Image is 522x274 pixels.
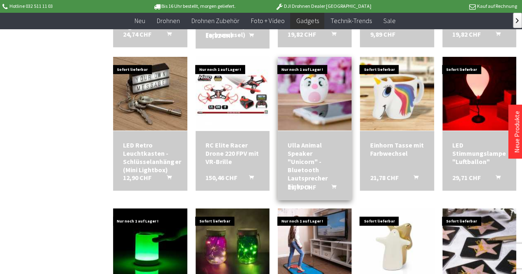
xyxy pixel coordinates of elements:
[157,173,177,184] button: In den Warenkorb
[513,111,521,153] a: Neue Produkte
[296,16,319,25] span: Gadgets
[442,57,516,131] img: LED Stimmungslampe "Luftballon"
[239,31,259,42] button: In den Warenkorb
[205,173,237,182] span: 150,46 CHF
[278,57,352,131] img: Ulla Animal Speaker "Unicorn" - Bluetooth Lautsprecher Einhorn
[330,16,371,25] span: Technik-Trends
[259,1,387,11] p: DJI Drohnen Dealer [GEOGRAPHIC_DATA]
[452,141,506,166] div: LED Stimmungslampe "Luftballon"
[452,141,506,166] a: LED Stimmungslampe "Luftballon" 29,71 CHF In den Warenkorb
[245,12,290,29] a: Foto + Video
[123,173,151,182] span: 12,90 CHF
[321,30,341,41] button: In den Warenkorb
[290,12,324,29] a: Gadgets
[239,173,259,184] button: In den Warenkorb
[205,141,260,166] div: RC Elite Racer Drone 220 FPV mit VR-Brille
[135,16,145,25] span: Neu
[1,1,130,11] p: Hotline 032 511 11 03
[191,16,239,25] span: Drohnen Zubehör
[370,30,395,38] span: 9,89 CHF
[123,30,151,38] span: 24,74 CHF
[388,1,517,11] p: Kauf auf Rechnung
[452,173,481,182] span: 29,71 CHF
[486,30,505,41] button: In den Warenkorb
[377,12,401,29] a: Sale
[251,16,284,25] span: Foto + Video
[486,173,505,184] button: In den Warenkorb
[404,173,423,184] button: In den Warenkorb
[129,12,151,29] a: Neu
[186,12,245,29] a: Drohnen Zubehör
[130,1,259,11] p: Bis 16 Uhr bestellt, morgen geliefert.
[370,141,424,157] div: Einhorn Tasse mit Farbwechsel
[205,31,234,40] span: 19,82 CHF
[288,30,316,38] span: 19,82 CHF
[123,141,177,174] a: LED Retro Leuchtkasten - Schlüsselanhänger (Mini Lightbox) 12,90 CHF In den Warenkorb
[288,183,316,191] span: 29,71 CHF
[157,30,177,41] button: In den Warenkorb
[370,173,398,182] span: 21,78 CHF
[452,30,481,38] span: 19,82 CHF
[360,57,434,131] img: Einhorn Tasse mit Farbwechsel
[383,16,395,25] span: Sale
[157,16,180,25] span: Drohnen
[123,141,177,174] div: LED Retro Leuchtkasten - Schlüsselanhänger (Mini Lightbox)
[113,57,187,131] img: LED Retro Leuchtkasten - Schlüsselanhänger (Mini Lightbox)
[370,141,424,157] a: Einhorn Tasse mit Farbwechsel 21,78 CHF In den Warenkorb
[205,141,260,166] a: RC Elite Racer Drone 220 FPV mit VR-Brille 150,46 CHF In den Warenkorb
[151,12,186,29] a: Drohnen
[324,12,377,29] a: Technik-Trends
[288,141,342,190] div: Ulla Animal Speaker "Unicorn" - Bluetooth Lautsprecher Einhorn
[516,18,519,23] span: 
[321,183,341,194] button: In den Warenkorb
[288,141,342,190] a: Ulla Animal Speaker "Unicorn" - Bluetooth Lautsprecher Einhorn 29,71 CHF In den Warenkorb
[196,57,269,131] img: RC Elite Racer Drone 220 FPV mit VR-Brille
